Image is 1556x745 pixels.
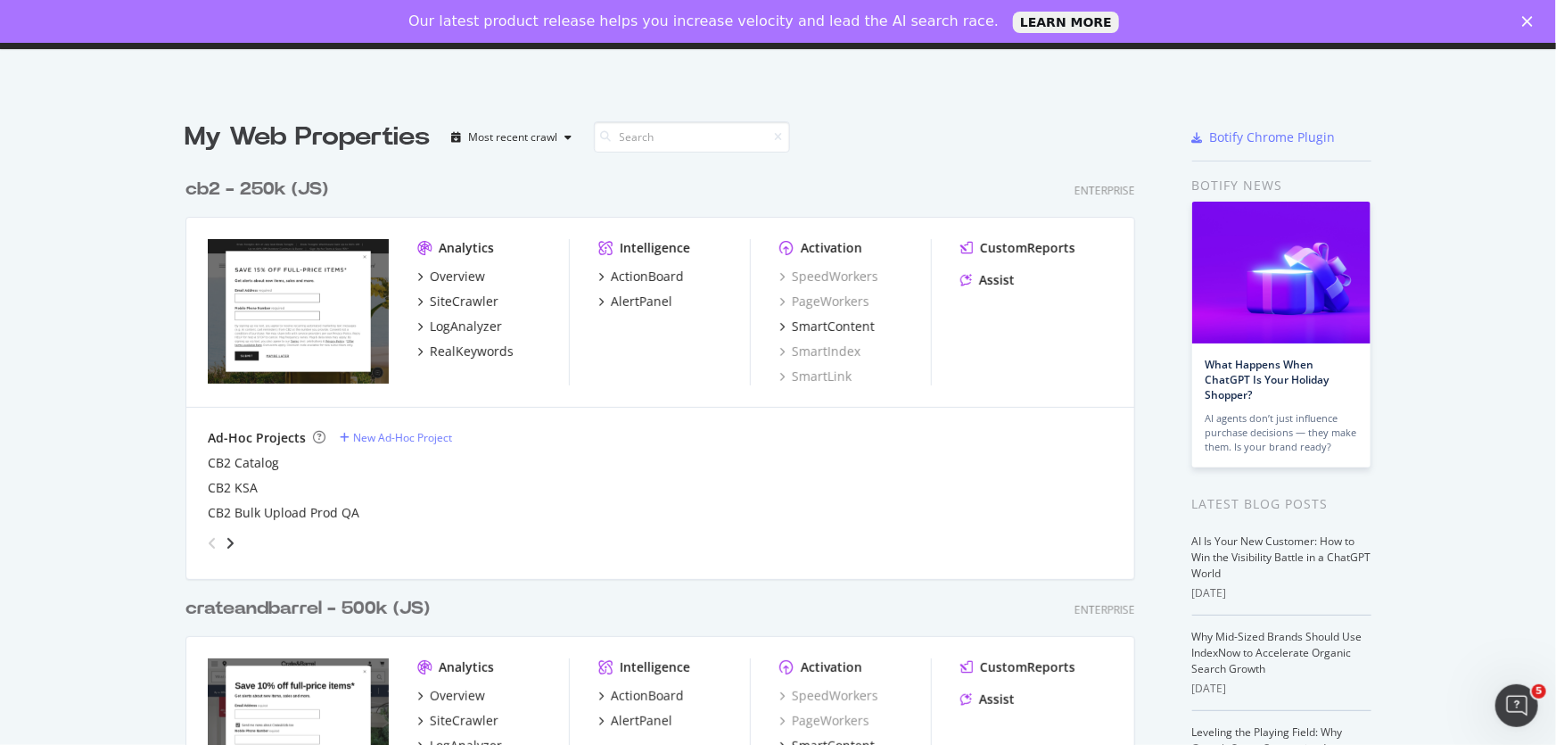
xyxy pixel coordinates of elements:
div: SiteCrawler [430,293,498,310]
div: Analytics [439,658,494,676]
a: LogAnalyzer [417,318,502,335]
div: crateandbarrel - 500k (JS) [185,596,430,622]
a: Botify Chrome Plugin [1192,128,1336,146]
div: Overview [430,687,485,705]
a: CB2 Bulk Upload Prod QA [208,504,359,522]
iframe: Intercom live chat [1495,684,1538,727]
button: Most recent crawl [445,123,580,152]
div: LogAnalyzer [430,318,502,335]
div: Assist [979,271,1015,289]
div: RealKeywords [430,343,514,360]
div: My Web Properties [185,120,431,155]
div: Latest Blog Posts [1192,494,1371,514]
a: PageWorkers [779,293,869,310]
div: Activation [801,239,862,257]
a: SiteCrawler [417,712,498,730]
div: cb2 - 250k (JS) [185,177,328,203]
div: CustomReports [980,239,1075,257]
div: angle-right [224,534,236,552]
div: Close [1522,16,1540,27]
div: ActionBoard [611,687,684,705]
div: Enterprise [1074,602,1135,617]
a: New Ad-Hoc Project [340,430,452,445]
a: AlertPanel [598,712,672,730]
div: Enterprise [1074,183,1135,198]
div: SmartContent [792,318,875,335]
div: Intelligence [620,239,690,257]
div: Botify Chrome Plugin [1210,128,1336,146]
a: SpeedWorkers [779,687,878,705]
div: [DATE] [1192,681,1371,697]
div: SiteCrawler [430,712,498,730]
div: Activation [801,658,862,676]
a: PageWorkers [779,712,869,730]
a: cb2 - 250k (JS) [185,177,335,203]
a: CustomReports [960,239,1075,257]
div: Most recent crawl [469,132,558,143]
img: cb2.com [208,239,389,384]
div: Our latest product release helps you increase velocity and lead the AI search race. [408,12,999,30]
div: Overview [430,268,485,286]
a: SmartLink [779,368,852,385]
a: CB2 KSA [208,479,258,497]
a: Overview [417,687,485,705]
a: Assist [960,271,1015,289]
a: AlertPanel [598,293,672,310]
div: [DATE] [1192,585,1371,601]
a: Why Mid-Sized Brands Should Use IndexNow to Accelerate Organic Search Growth [1192,629,1363,676]
input: Search [594,121,790,153]
a: SpeedWorkers [779,268,878,286]
div: CustomReports [980,658,1075,676]
div: AlertPanel [611,293,672,310]
a: AI Is Your New Customer: How to Win the Visibility Battle in a ChatGPT World [1192,534,1371,581]
div: ActionBoard [611,268,684,286]
a: crateandbarrel - 500k (JS) [185,596,437,622]
img: What Happens When ChatGPT Is Your Holiday Shopper? [1192,202,1371,344]
a: SmartContent [779,318,875,335]
div: AI agents don’t just influence purchase decisions — they make them. Is your brand ready? [1206,411,1357,454]
a: What Happens When ChatGPT Is Your Holiday Shopper? [1206,357,1330,402]
div: Assist [979,691,1015,708]
a: RealKeywords [417,343,514,360]
div: Botify news [1192,176,1371,195]
div: AlertPanel [611,712,672,730]
a: SmartIndex [779,343,860,360]
a: Assist [960,691,1015,708]
div: Analytics [439,239,494,257]
span: 5 [1532,684,1546,699]
a: SiteCrawler [417,293,498,310]
div: Intelligence [620,658,690,676]
div: angle-left [201,529,224,558]
a: ActionBoard [598,687,684,705]
div: Ad-Hoc Projects [208,429,306,447]
a: ActionBoard [598,268,684,286]
a: Overview [417,268,485,286]
a: CB2 Catalog [208,454,279,472]
a: CustomReports [960,658,1075,676]
div: New Ad-Hoc Project [353,430,452,445]
a: LEARN MORE [1013,12,1119,33]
